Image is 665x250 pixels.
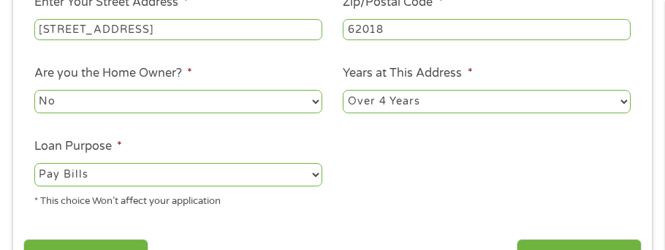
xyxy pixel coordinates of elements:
label: Are you the Home Owner? [34,66,192,81]
input: 1 Main Street [34,19,322,41]
label: Years at This Address [343,66,472,81]
div: * This choice Won’t affect your application [34,189,322,209]
label: Loan Purpose [34,139,122,154]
